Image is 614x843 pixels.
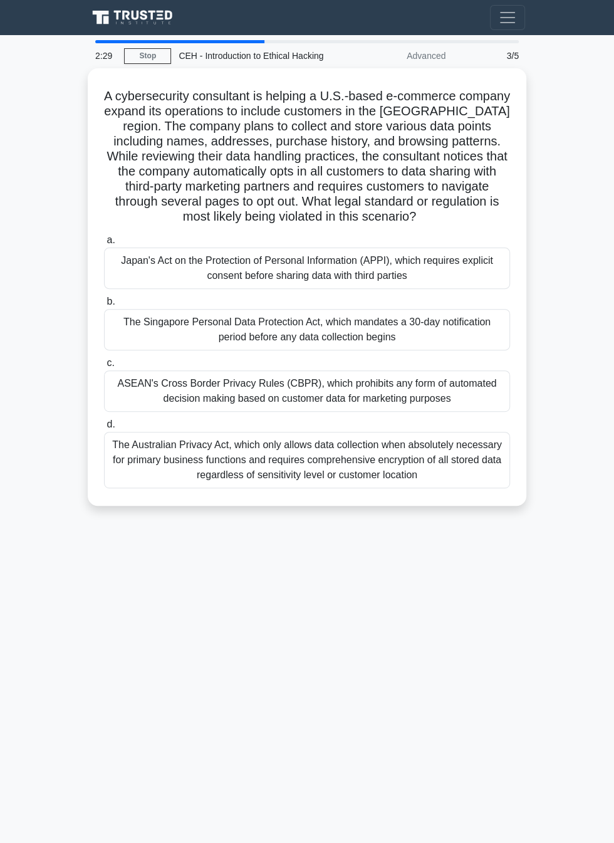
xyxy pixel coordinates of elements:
[107,234,115,245] span: a.
[343,43,453,68] div: Advanced
[104,309,510,350] div: The Singapore Personal Data Protection Act, which mandates a 30-day notification period before an...
[490,5,525,30] button: Toggle navigation
[104,370,510,412] div: ASEAN's Cross Border Privacy Rules (CBPR), which prohibits any form of automated decision making ...
[107,296,115,306] span: b.
[107,357,114,368] span: c.
[104,248,510,289] div: Japan's Act on the Protection of Personal Information (APPI), which requires explicit consent bef...
[453,43,526,68] div: 3/5
[103,88,511,225] h5: A cybersecurity consultant is helping a U.S.-based e-commerce company expand its operations to in...
[171,43,343,68] div: CEH - Introduction to Ethical Hacking
[88,43,124,68] div: 2:29
[107,419,115,429] span: d.
[104,432,510,488] div: The Australian Privacy Act, which only allows data collection when absolutely necessary for prima...
[124,48,171,64] a: Stop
